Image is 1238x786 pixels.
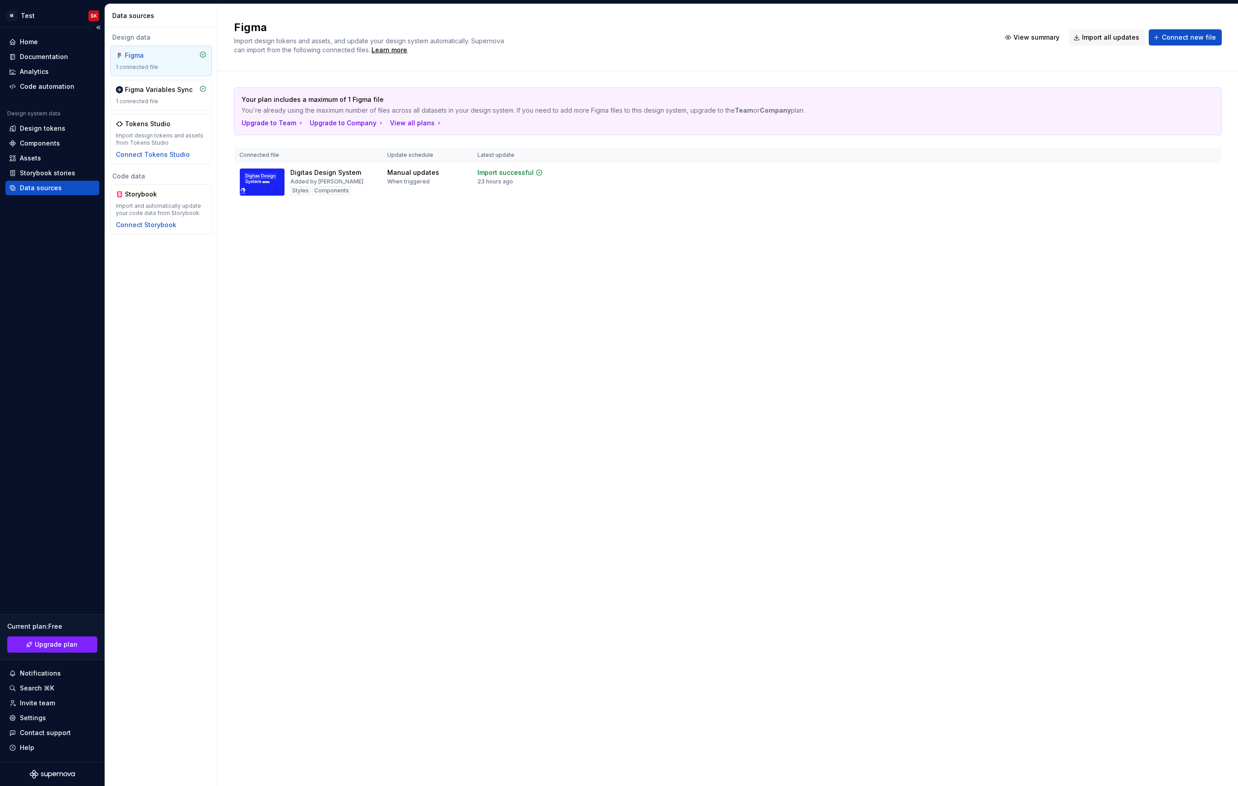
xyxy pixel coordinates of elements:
[477,178,513,185] div: 23 hours ago
[91,12,97,19] div: SK
[20,728,71,737] div: Contact support
[370,47,408,54] span: .
[1162,33,1216,42] span: Connect new file
[125,85,193,94] div: Figma Variables Sync
[477,168,534,177] div: Import successful
[382,148,472,163] th: Update schedule
[116,132,206,146] div: Import design tokens and assets from Tokens Studio
[290,178,363,185] div: Added by [PERSON_NAME]
[5,64,99,79] a: Analytics
[112,11,214,20] div: Data sources
[472,148,566,163] th: Latest update
[5,740,99,755] button: Help
[110,114,212,165] a: Tokens StudioImport design tokens and assets from Tokens StudioConnect Tokens Studio
[110,184,212,235] a: StorybookImport and automatically update your code data from Storybook.Connect Storybook
[234,37,506,54] span: Import design tokens and assets, and update your design system automatically. Supernova can impor...
[116,150,190,159] button: Connect Tokens Studio
[20,684,54,693] div: Search ⌘K
[116,202,206,217] div: Import and automatically update your code data from Storybook.
[110,33,212,42] div: Design data
[7,636,97,653] a: Upgrade plan
[1149,29,1222,46] button: Connect new file
[20,52,68,61] div: Documentation
[110,80,212,110] a: Figma Variables Sync1 connected file
[116,98,206,105] div: 1 connected file
[20,37,38,46] div: Home
[21,11,35,20] div: Test
[371,46,407,55] a: Learn more
[20,169,75,178] div: Storybook stories
[5,711,99,725] a: Settings
[390,119,443,128] button: View all plans
[20,124,65,133] div: Design tokens
[312,186,351,195] div: Components
[290,186,311,195] div: Styles
[5,35,99,49] a: Home
[735,106,753,114] b: Team
[5,166,99,180] a: Storybook stories
[20,699,55,708] div: Invite team
[20,82,74,91] div: Code automation
[110,172,212,181] div: Code data
[20,743,34,752] div: Help
[242,95,1151,104] p: Your plan includes a maximum of 1 Figma file
[1069,29,1145,46] button: Import all updates
[20,713,46,722] div: Settings
[5,50,99,64] a: Documentation
[234,20,990,35] h2: Figma
[387,168,439,177] div: Manual updates
[7,110,60,117] div: Design system data
[116,64,206,71] div: 1 connected file
[30,770,75,779] svg: Supernova Logo
[5,181,99,195] a: Data sources
[1013,33,1059,42] span: View summary
[5,79,99,94] a: Code automation
[310,119,385,128] button: Upgrade to Company
[7,622,97,631] div: Current plan : Free
[387,178,430,185] div: When triggered
[20,139,60,148] div: Components
[20,67,49,76] div: Analytics
[6,10,17,21] div: M
[20,669,61,678] div: Notifications
[92,21,105,34] button: Collapse sidebar
[5,681,99,695] button: Search ⌘K
[234,148,382,163] th: Connected file
[5,151,99,165] a: Assets
[760,106,791,114] b: Company
[125,51,168,60] div: Figma
[125,119,170,128] div: Tokens Studio
[5,136,99,151] a: Components
[20,183,62,192] div: Data sources
[5,696,99,710] a: Invite team
[290,168,361,177] div: Digitas Design System
[20,154,41,163] div: Assets
[5,666,99,681] button: Notifications
[116,220,176,229] button: Connect Storybook
[125,190,168,199] div: Storybook
[5,121,99,136] a: Design tokens
[1000,29,1065,46] button: View summary
[35,640,78,649] span: Upgrade plan
[1082,33,1139,42] span: Import all updates
[110,46,212,76] a: Figma1 connected file
[242,119,304,128] button: Upgrade to Team
[242,106,1151,115] p: You're already using the maximum number of files across all datasets in your design system. If yo...
[2,6,103,25] button: MTestSK
[5,726,99,740] button: Contact support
